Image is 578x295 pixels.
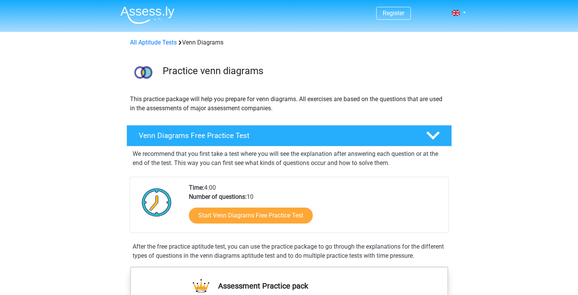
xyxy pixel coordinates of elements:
[133,149,446,168] p: We recommend that you first take a test where you will see the explanation after answering each q...
[189,184,204,191] b: Time:
[127,56,159,89] img: venn diagrams
[383,10,404,17] a: Register
[163,65,446,77] h3: Practice venn diagrams
[130,242,449,260] div: After the free practice aptitude test, you can use the practice package to go through the explana...
[124,125,455,146] a: Venn Diagrams Free Practice Test
[189,193,247,200] b: Number of questions:
[130,95,448,113] p: This practice package will help you prepare for venn diagrams. All exercises are based on the que...
[189,208,313,224] a: Start Venn Diagrams Free Practice Test
[120,6,174,24] img: Assessly
[183,183,448,233] div: 4:00 10
[127,38,451,47] div: Venn Diagrams
[138,183,176,221] img: Clock
[139,131,414,140] h4: Venn Diagrams Free Practice Test
[130,39,177,46] a: All Aptitude Tests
